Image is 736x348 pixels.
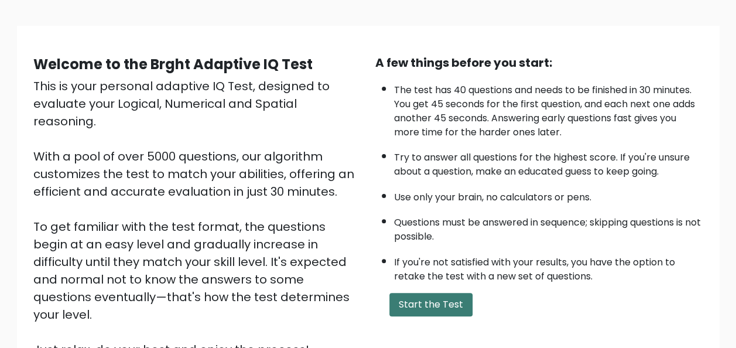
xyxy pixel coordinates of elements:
[394,250,703,284] li: If you're not satisfied with your results, you have the option to retake the test with a new set ...
[389,293,473,316] button: Start the Test
[33,54,313,74] b: Welcome to the Brght Adaptive IQ Test
[375,54,703,71] div: A few things before you start:
[394,210,703,244] li: Questions must be answered in sequence; skipping questions is not possible.
[394,185,703,204] li: Use only your brain, no calculators or pens.
[394,77,703,139] li: The test has 40 questions and needs to be finished in 30 minutes. You get 45 seconds for the firs...
[394,145,703,179] li: Try to answer all questions for the highest score. If you're unsure about a question, make an edu...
